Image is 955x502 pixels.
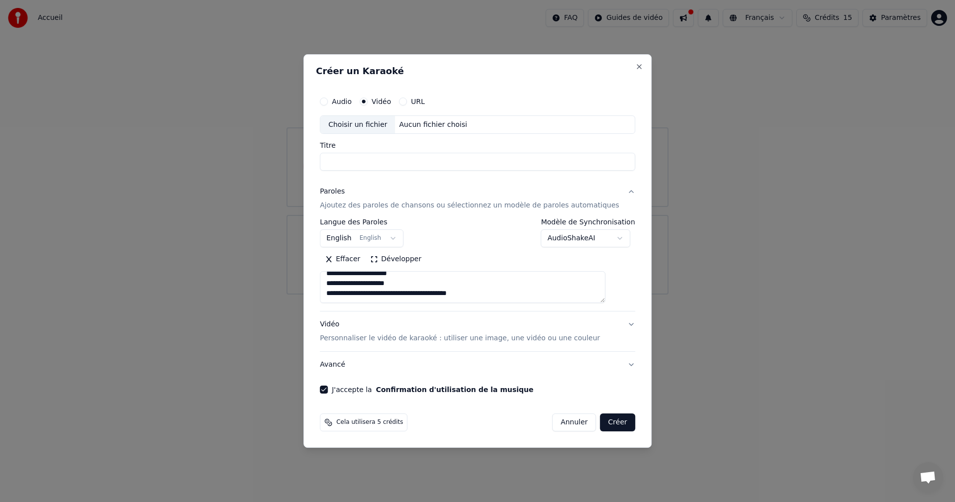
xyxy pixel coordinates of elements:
[320,116,395,134] div: Choisir un fichier
[395,120,472,130] div: Aucun fichier choisi
[320,219,403,226] label: Langue des Paroles
[320,201,619,211] p: Ajoutez des paroles de chansons ou sélectionnez un modèle de paroles automatiques
[320,312,635,352] button: VidéoPersonnaliser le vidéo de karaoké : utiliser une image, une vidéo ou une couleur
[376,386,534,393] button: J'accepte la
[320,252,365,268] button: Effacer
[320,142,635,149] label: Titre
[320,219,635,311] div: ParolesAjoutez des paroles de chansons ou sélectionnez un modèle de paroles automatiques
[411,98,425,105] label: URL
[332,98,352,105] label: Audio
[320,320,600,344] div: Vidéo
[320,179,635,219] button: ParolesAjoutez des paroles de chansons ou sélectionnez un modèle de paroles automatiques
[332,386,533,393] label: J'accepte la
[336,418,403,426] span: Cela utilisera 5 crédits
[365,252,426,268] button: Développer
[552,413,596,431] button: Annuler
[316,67,639,76] h2: Créer un Karaoké
[320,187,345,197] div: Paroles
[320,333,600,343] p: Personnaliser le vidéo de karaoké : utiliser une image, une vidéo ou une couleur
[600,413,635,431] button: Créer
[541,219,635,226] label: Modèle de Synchronisation
[372,98,391,105] label: Vidéo
[320,352,635,378] button: Avancé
